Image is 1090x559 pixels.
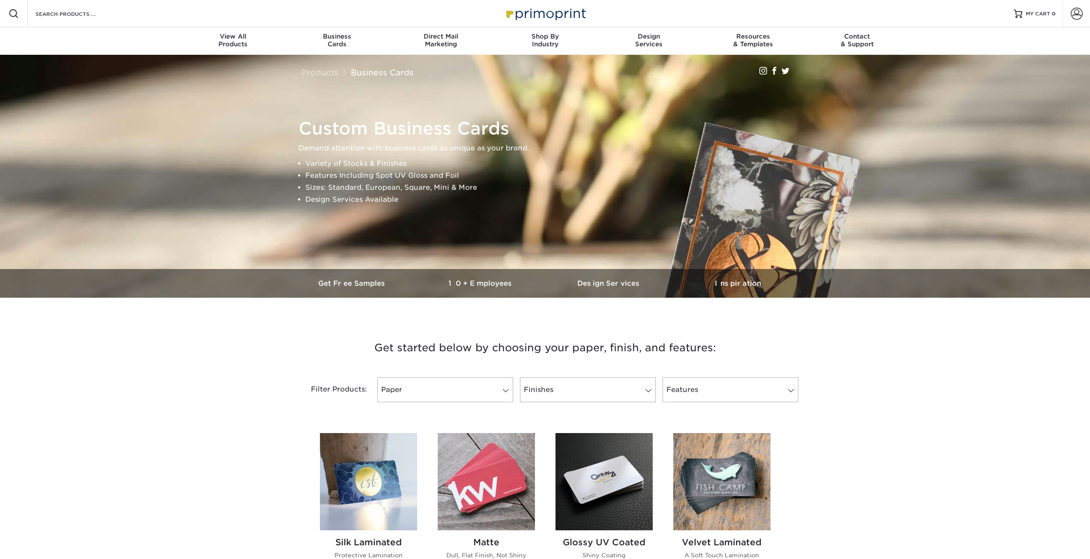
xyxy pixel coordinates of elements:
span: Shop By [493,33,597,40]
span: Contact [805,33,909,40]
span: View All [181,33,285,40]
span: Design [597,33,701,40]
a: Shop ByIndustry [493,27,597,55]
a: BusinessCards [285,27,389,55]
h1: Custom Business Cards [299,118,800,139]
span: Direct Mail [389,33,493,40]
a: Business Cards [351,68,414,77]
h3: Inspiration [674,279,802,287]
a: Get Free Samples [288,269,417,298]
input: SEARCH PRODUCTS..... [35,9,118,19]
li: Features Including Spot UV Gloss and Foil [305,170,800,182]
a: DesignServices [597,27,701,55]
a: Direct MailMarketing [389,27,493,55]
h3: Get started below by choosing your paper, finish, and features: [295,329,796,367]
span: Business [285,33,389,40]
span: MY CART [1026,10,1050,18]
img: Velvet Laminated Business Cards [673,433,770,530]
li: Design Services Available [305,194,800,206]
a: View AllProducts [181,27,285,55]
a: Paper [377,377,513,402]
a: Contact& Support [805,27,909,55]
span: Resources [701,33,805,40]
h2: Velvet Laminated [673,537,770,547]
a: Products [301,68,339,77]
a: Inspiration [674,269,802,298]
a: Resources& Templates [701,27,805,55]
div: & Support [805,33,909,48]
img: Silk Laminated Business Cards [320,433,417,530]
h2: Silk Laminated [320,537,417,547]
h3: Get Free Samples [288,279,417,287]
h3: 10+ Employees [417,279,545,287]
h2: Matte [438,537,535,547]
div: Cards [285,33,389,48]
h2: Glossy UV Coated [555,537,653,547]
img: Matte Business Cards [438,433,535,530]
li: Sizes: Standard, European, Square, Mini & More [305,182,800,194]
img: Glossy UV Coated Business Cards [555,433,653,530]
a: Design Services [545,269,674,298]
div: Marketing [389,33,493,48]
div: & Templates [701,33,805,48]
img: Primoprint [502,4,588,23]
a: Features [663,377,798,402]
div: Industry [493,33,597,48]
p: Demand attention with business cards as unique as your brand. [299,142,800,154]
h3: Design Services [545,279,674,287]
div: Filter Products: [288,377,374,402]
span: 0 [1052,11,1056,17]
a: 10+ Employees [417,269,545,298]
div: Services [597,33,701,48]
div: Products [181,33,285,48]
li: Variety of Stocks & Finishes [305,158,800,170]
a: Finishes [520,377,656,402]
